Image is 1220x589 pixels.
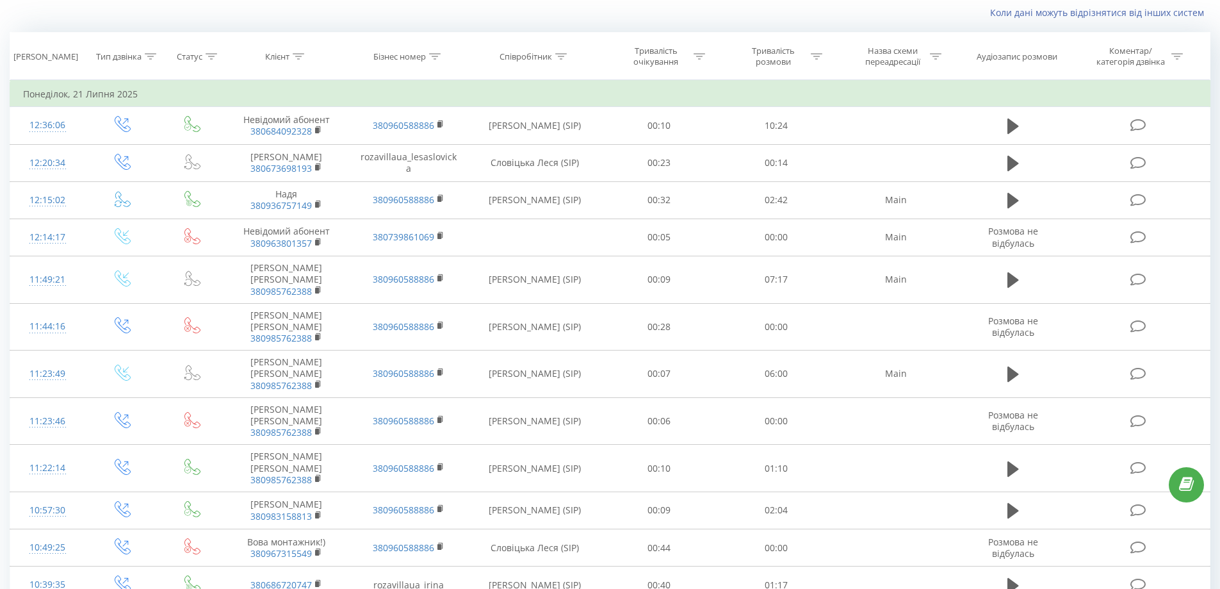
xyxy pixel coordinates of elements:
[10,81,1210,107] td: Понеділок, 21 Липня 2025
[225,144,347,181] td: [PERSON_NAME]
[601,397,718,445] td: 00:06
[23,151,72,176] div: 12:20:34
[718,397,835,445] td: 00:00
[469,107,601,144] td: [PERSON_NAME] (SIP)
[500,51,552,62] div: Співробітник
[988,536,1038,560] span: Розмова не відбулась
[373,415,434,427] a: 380960588886
[601,219,718,256] td: 00:05
[718,256,835,304] td: 07:17
[601,445,718,492] td: 00:10
[988,225,1038,249] span: Розмова не відбулась
[373,462,434,474] a: 380960588886
[373,51,426,62] div: Бізнес номер
[469,256,601,304] td: [PERSON_NAME] (SIP)
[718,351,835,398] td: 06:00
[373,367,434,379] a: 380960588886
[601,107,718,144] td: 00:10
[23,113,72,138] div: 12:36:06
[225,351,347,398] td: [PERSON_NAME] [PERSON_NAME]
[469,351,601,398] td: [PERSON_NAME] (SIP)
[225,445,347,492] td: [PERSON_NAME] [PERSON_NAME]
[469,492,601,529] td: [PERSON_NAME] (SIP)
[250,237,312,249] a: 380963801357
[250,125,312,137] a: 380684092328
[718,181,835,219] td: 02:42
[718,107,835,144] td: 10:24
[858,46,927,67] div: Назва схеми переадресації
[718,144,835,181] td: 00:14
[23,225,72,250] div: 12:14:17
[96,51,142,62] div: Тип дзвінка
[373,273,434,285] a: 380960588886
[225,303,347,351] td: [PERSON_NAME] [PERSON_NAME]
[988,315,1038,338] span: Розмова не відбулась
[250,199,312,212] a: 380936757149
[225,181,347,219] td: Надя
[834,181,956,219] td: Main
[23,267,72,292] div: 11:49:21
[834,351,956,398] td: Main
[23,456,72,481] div: 11:22:14
[23,535,72,560] div: 10:49:25
[225,397,347,445] td: [PERSON_NAME] [PERSON_NAME]
[373,231,434,243] a: 380739861069
[988,409,1038,433] span: Розмова не відбулась
[225,492,347,529] td: [PERSON_NAME]
[250,332,312,344] a: 380985762388
[250,285,312,297] a: 380985762388
[469,144,601,181] td: Словіцька Леся (SIP)
[601,351,718,398] td: 00:07
[1093,46,1168,67] div: Коментар/категорія дзвінка
[250,379,312,392] a: 380985762388
[373,542,434,554] a: 380960588886
[373,194,434,206] a: 380960588886
[250,547,312,560] a: 380967315549
[718,445,835,492] td: 01:10
[23,498,72,523] div: 10:57:30
[718,219,835,256] td: 00:00
[225,256,347,304] td: [PERSON_NAME] [PERSON_NAME]
[601,492,718,529] td: 00:09
[622,46,690,67] div: Тривалість очікування
[834,256,956,304] td: Main
[23,314,72,339] div: 11:44:16
[469,303,601,351] td: [PERSON_NAME] (SIP)
[601,529,718,567] td: 00:44
[990,6,1210,19] a: Коли дані можуть відрізнятися вiд інших систем
[601,256,718,304] td: 00:09
[718,529,835,567] td: 00:00
[977,51,1057,62] div: Аудіозапис розмови
[23,361,72,386] div: 11:23:49
[225,107,347,144] td: Невідомий абонент
[469,397,601,445] td: [PERSON_NAME] (SIP)
[601,144,718,181] td: 00:23
[177,51,202,62] div: Статус
[718,492,835,529] td: 02:04
[250,426,312,438] a: 380985762388
[265,51,289,62] div: Клієнт
[373,320,434,333] a: 380960588886
[469,529,601,567] td: Словіцька Леся (SIP)
[225,219,347,256] td: Невідомий абонент
[250,510,312,522] a: 380983158813
[469,445,601,492] td: [PERSON_NAME] (SIP)
[250,162,312,174] a: 380673698193
[23,188,72,213] div: 12:15:02
[739,46,808,67] div: Тривалість розмови
[469,181,601,219] td: [PERSON_NAME] (SIP)
[250,474,312,486] a: 380985762388
[718,303,835,351] td: 00:00
[225,529,347,567] td: Вова монтажник!)
[347,144,469,181] td: rozavillaua_lesaslovicka
[373,119,434,131] a: 380960588886
[601,181,718,219] td: 00:32
[834,219,956,256] td: Main
[13,51,78,62] div: [PERSON_NAME]
[601,303,718,351] td: 00:28
[373,504,434,516] a: 380960588886
[23,409,72,434] div: 11:23:46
